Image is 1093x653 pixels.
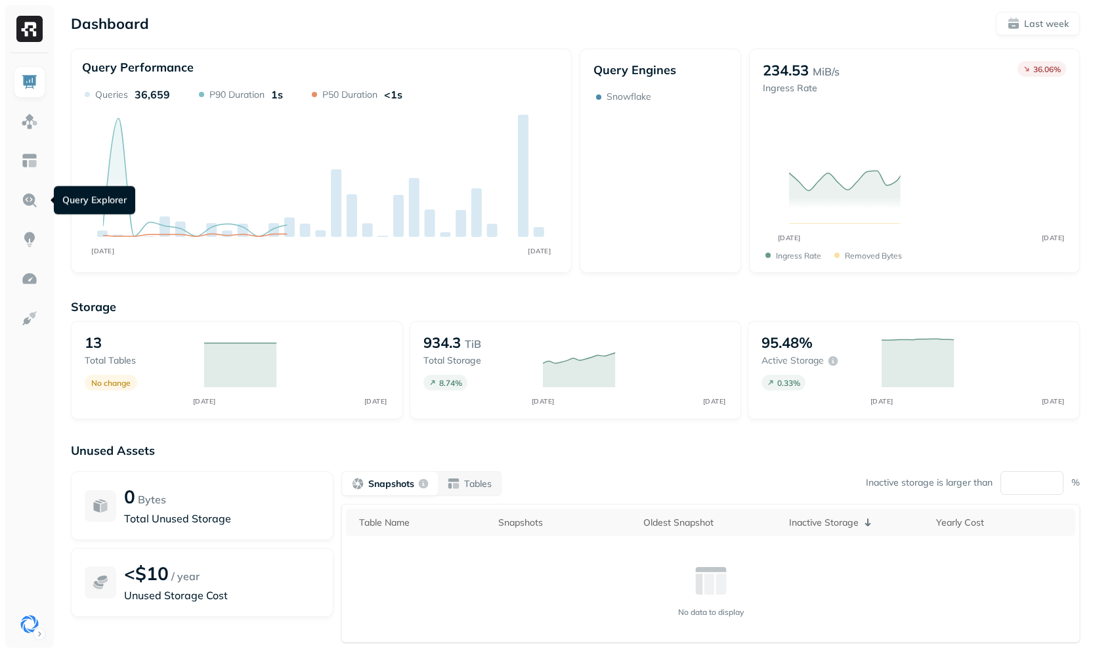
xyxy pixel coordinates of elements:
p: P50 Duration [322,89,377,101]
p: Snapshots [368,478,414,490]
div: Yearly Cost [936,516,1069,529]
p: Total tables [85,354,191,367]
p: Inactive Storage [789,516,859,529]
img: Dashboard [21,74,38,91]
p: 8.74 % [439,378,462,388]
p: Ingress Rate [776,251,821,261]
tspan: [DATE] [193,397,216,406]
p: Inactive storage is larger than [866,476,993,489]
img: Insights [21,231,38,248]
p: 36,659 [135,88,170,101]
p: Snowflake [607,91,651,103]
p: MiB/s [813,64,840,79]
div: Query Explorer [54,186,135,215]
p: Query Performance [82,60,194,75]
div: Oldest Snapshot [643,516,776,529]
p: Removed bytes [845,251,902,261]
tspan: [DATE] [528,247,551,255]
p: Queries [95,89,128,101]
img: Optimization [21,270,38,287]
p: / year [171,568,200,584]
tspan: [DATE] [777,234,800,242]
p: Storage [71,299,1080,314]
p: Ingress Rate [763,82,840,95]
p: Unused Storage Cost [124,587,320,603]
p: 36.06 % [1033,64,1061,74]
tspan: [DATE] [91,247,114,255]
p: Unused Assets [71,443,1080,458]
p: 0.33 % [777,378,800,388]
tspan: [DATE] [1041,397,1064,406]
img: Singular [20,615,39,633]
tspan: [DATE] [531,397,554,406]
p: Active storage [761,354,824,367]
p: Total Unused Storage [124,511,320,526]
p: 95.48% [761,333,813,352]
div: Snapshots [498,516,631,529]
p: Total storage [423,354,530,367]
tspan: [DATE] [870,397,893,406]
p: TiB [465,336,481,352]
img: Integrations [21,310,38,327]
tspan: [DATE] [702,397,725,406]
p: 934.3 [423,333,461,352]
p: 13 [85,333,102,352]
tspan: [DATE] [364,397,387,406]
p: P90 Duration [209,89,265,101]
p: Tables [464,478,492,490]
p: No change [91,378,131,388]
div: Table Name [359,516,485,529]
p: Bytes [138,492,166,507]
button: Last week [996,12,1080,35]
p: Dashboard [71,14,149,33]
tspan: [DATE] [1041,234,1064,242]
p: 234.53 [763,61,809,79]
p: % [1071,476,1080,489]
p: <$10 [124,562,169,585]
p: 1s [271,88,283,101]
p: Last week [1024,18,1069,30]
img: Asset Explorer [21,152,38,169]
img: Ryft [16,16,43,42]
p: No data to display [678,607,744,617]
img: Assets [21,113,38,130]
img: Query Explorer [21,192,38,209]
p: <1s [384,88,402,101]
p: Query Engines [593,62,727,77]
p: 0 [124,485,135,508]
